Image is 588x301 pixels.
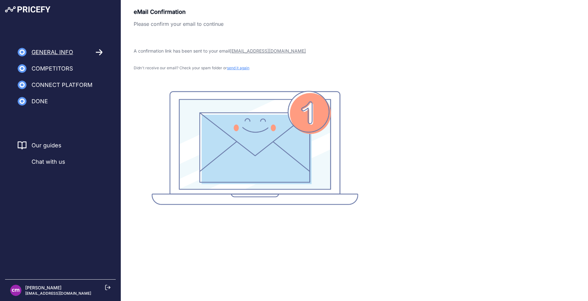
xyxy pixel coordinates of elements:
[25,285,91,291] p: [PERSON_NAME]
[134,20,376,28] p: Please confirm your email to continue
[134,8,376,16] p: eMail Confirmation
[227,65,249,70] span: send it again
[32,81,92,89] span: Connect Platform
[32,97,48,106] span: Done
[5,6,50,13] img: Pricefy Logo
[32,48,73,57] span: General Info
[134,48,376,54] p: A confirmation link has been sent to your email
[18,157,65,166] a: Chat with us
[230,48,306,54] span: [EMAIL_ADDRESS][DOMAIN_NAME]
[25,291,91,296] p: [EMAIL_ADDRESS][DOMAIN_NAME]
[32,157,65,166] span: Chat with us
[32,64,73,73] span: Competitors
[134,65,376,71] p: Didn't receive our email? Check your spam folder or
[32,141,61,150] a: Our guides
